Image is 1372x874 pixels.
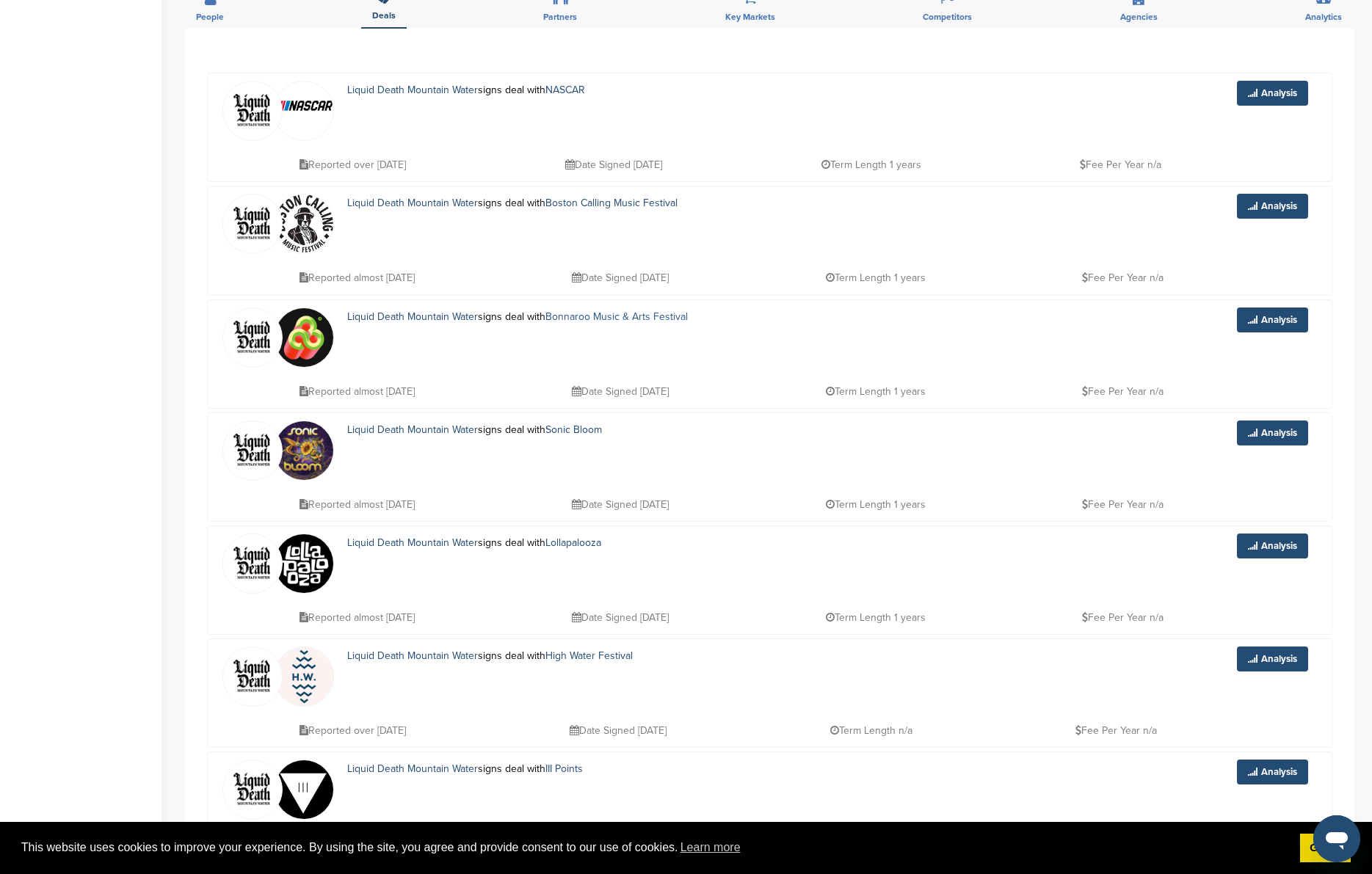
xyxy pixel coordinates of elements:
span: Agencies [1120,12,1158,21]
p: signs deal with [347,81,658,99]
p: Reported almost [DATE] [300,495,415,514]
p: Date Signed [DATE] [572,269,669,287]
img: 1239909 166679263523796 1478028101 n [275,760,333,819]
img: 7569886e 0a8b 4460 bc64 d028672dde70 [275,101,333,111]
p: Fee Per Year n/a [1082,382,1164,401]
span: This website uses cookies to improve your experience. By using the site, you agree and provide co... [21,837,1288,859]
img: Screen shot 2022 01 05 at 10.58.13 am [223,194,282,252]
p: Term Length 1 years [821,156,921,174]
a: Liquid Death Mountain Water [347,649,478,662]
p: Reported over [DATE] [300,721,406,740]
a: Analysis [1237,533,1308,558]
span: Key Markets [725,12,775,21]
a: Sonic Bloom [545,423,602,436]
p: Term Length 1 years [826,269,926,287]
span: Competitors [923,12,972,21]
span: People [196,12,224,21]
p: Date Signed [DATE] [572,382,669,401]
a: NASCAR [545,84,585,96]
p: Reported almost [DATE] [300,382,415,401]
p: Term Length n/a [830,721,912,740]
a: Analysis [1237,760,1308,784]
p: Date Signed [DATE] [572,495,669,514]
p: Fee Per Year n/a [1080,156,1161,174]
a: Liquid Death Mountain Water [347,536,478,549]
a: learn more about cookies [678,837,743,859]
img: Screen shot 2022 01 05 at 10.58.13 am [223,81,282,139]
a: Liquid Death Mountain Water [347,423,478,436]
span: Deals [372,11,396,20]
img: 14947860 188101088308041 5950117012242712425 n [275,647,333,706]
a: Analysis [1237,420,1308,445]
p: Fee Per Year n/a [1075,721,1157,740]
a: Liquid Death Mountain Water [347,310,478,323]
a: Bonnaroo Music & Arts Festival [545,310,688,323]
p: Reported almost [DATE] [300,608,415,627]
a: III Points [545,762,583,775]
p: signs deal with [347,194,777,212]
p: signs deal with [347,420,680,439]
img: Bc11 logo black corebug [275,194,333,252]
a: Liquid Death Mountain Water [347,197,478,209]
a: Liquid Death Mountain Water [347,84,478,96]
p: Fee Per Year n/a [1082,608,1164,627]
p: Term Length 1 years [826,382,926,401]
p: Date Signed [DATE] [565,156,662,174]
img: Screen shot 2022 01 05 at 10.58.13 am [223,421,282,479]
p: signs deal with [347,647,719,665]
p: Term Length 1 years [826,608,926,627]
span: Analytics [1305,12,1342,21]
span: Partners [543,12,577,21]
a: Analysis [1237,647,1308,671]
p: Fee Per Year n/a [1082,495,1164,514]
a: Boston Calling Music Festival [545,197,678,209]
img: Sonic bloom logo [275,421,333,480]
a: High Water Festival [545,649,633,662]
a: Analysis [1237,307,1308,332]
p: Date Signed [DATE] [570,721,667,740]
img: Bonnarroo logo [275,308,333,367]
a: Analysis [1237,194,1308,219]
a: dismiss cookie message [1300,834,1351,863]
p: Reported almost [DATE] [300,269,415,287]
img: Screen shot 2022 01 05 at 10.58.13 am [223,760,282,818]
a: Lollapalooza [545,536,601,549]
a: Liquid Death Mountain Water [347,762,478,775]
img: Lollapalooza logo [275,534,333,593]
img: Screen shot 2022 01 05 at 10.58.13 am [223,647,282,705]
iframe: Button to launch messaging window [1313,815,1360,862]
p: signs deal with [347,760,656,778]
p: Fee Per Year n/a [1082,269,1164,287]
a: Analysis [1237,81,1308,106]
p: Term Length 1 years [826,495,926,514]
p: Reported over [DATE] [300,156,406,174]
img: Screen shot 2022 01 05 at 10.58.13 am [223,534,282,592]
p: signs deal with [347,533,679,552]
p: signs deal with [347,307,790,326]
p: Date Signed [DATE] [572,608,669,627]
img: Screen shot 2022 01 05 at 10.58.13 am [223,308,282,366]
